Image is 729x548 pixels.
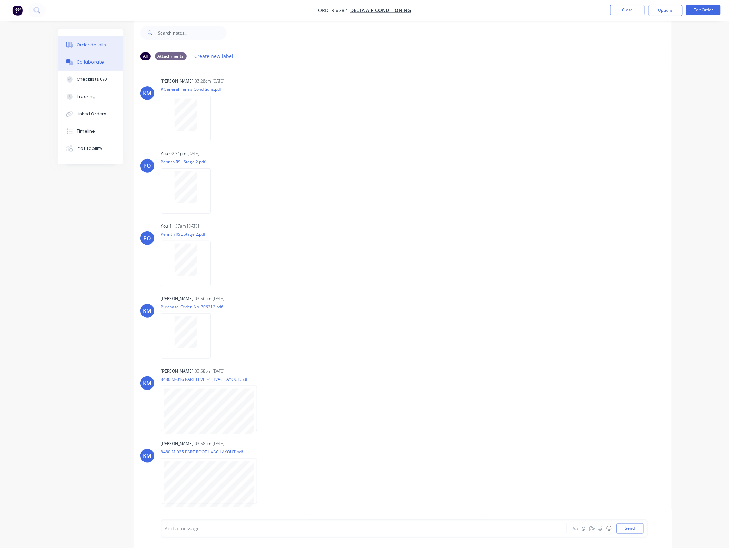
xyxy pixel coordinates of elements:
button: Timeline [58,123,123,140]
div: KM [143,307,151,315]
button: Aa [572,525,580,533]
button: Linked Orders [58,105,123,123]
img: Factory [12,5,23,16]
button: Order details [58,36,123,54]
div: All [140,52,151,60]
div: Timeline [77,128,95,134]
p: 8480 M-016 PART LEVEL-1 HVAC LAYOUT.pdf [161,376,264,382]
button: @ [580,525,588,533]
div: 03:58pm [DATE] [195,441,225,447]
div: 03:58pm [DATE] [195,368,225,374]
p: Penrith RSL Stage 2.pdf [161,231,218,237]
button: ☺ [605,525,613,533]
div: 03:28am [DATE] [195,78,225,84]
div: Attachments [155,52,187,60]
p: Purchase_Order_No_306212.pdf [161,304,223,310]
div: Profitability [77,145,102,152]
p: Penrith RSL Stage 2.pdf [161,159,218,165]
button: Profitability [58,140,123,157]
div: 11:57am [DATE] [170,223,199,229]
div: [PERSON_NAME] [161,441,194,447]
button: Collaborate [58,54,123,71]
a: Delta Air Conditioning [350,7,411,14]
button: Edit Order [686,5,721,15]
p: #General Terms Conditions.pdf [161,86,221,92]
div: Order details [77,42,106,48]
div: Checklists 0/0 [77,76,107,83]
div: KM [143,379,151,387]
div: [PERSON_NAME] [161,368,194,374]
button: Create new label [191,51,237,61]
div: Tracking [77,94,96,100]
button: Close [610,5,645,15]
button: Checklists 0/0 [58,71,123,88]
div: Collaborate [77,59,104,65]
span: Order #782 - [318,7,350,14]
div: Linked Orders [77,111,106,117]
p: 8480 M-025 PART ROOF HVAC LAYOUT.pdf [161,449,264,455]
div: [PERSON_NAME] [161,296,194,302]
input: Search notes... [158,26,227,40]
button: Tracking [58,88,123,105]
div: You [161,151,168,157]
div: 02:31pm [DATE] [170,151,200,157]
div: KM [143,452,151,460]
div: PO [143,234,151,242]
button: Send [617,523,644,534]
div: You [161,223,168,229]
div: [PERSON_NAME] [161,78,194,84]
div: PO [143,162,151,170]
button: Options [648,5,683,16]
div: 03:56pm [DATE] [195,296,225,302]
div: KM [143,89,151,97]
